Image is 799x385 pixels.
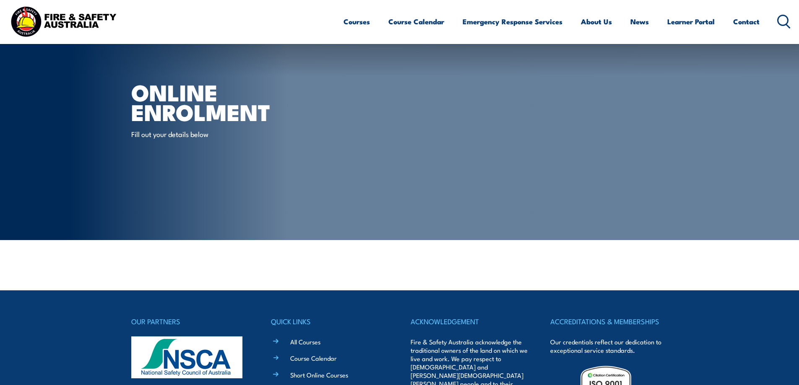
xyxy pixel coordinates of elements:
[463,10,562,33] a: Emergency Response Services
[581,10,612,33] a: About Us
[290,370,348,379] a: Short Online Courses
[131,82,338,121] h1: Online Enrolment
[550,338,668,354] p: Our credentials reflect our dedication to exceptional service standards.
[630,10,649,33] a: News
[271,315,388,327] h4: QUICK LINKS
[131,315,249,327] h4: OUR PARTNERS
[667,10,715,33] a: Learner Portal
[411,315,528,327] h4: ACKNOWLEDGEMENT
[550,315,668,327] h4: ACCREDITATIONS & MEMBERSHIPS
[131,336,242,378] img: nsca-logo-footer
[344,10,370,33] a: Courses
[290,337,320,346] a: All Courses
[131,129,284,139] p: Fill out your details below
[290,354,337,362] a: Course Calendar
[388,10,444,33] a: Course Calendar
[733,10,760,33] a: Contact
